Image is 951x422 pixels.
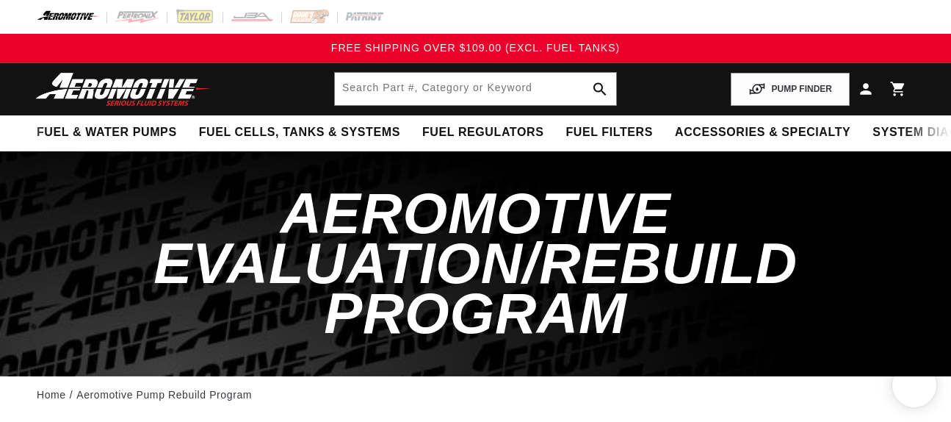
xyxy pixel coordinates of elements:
img: Aeromotive [32,72,215,107]
nav: breadcrumbs [37,387,914,403]
a: Aeromotive Pump Rebuild Program [76,387,252,403]
span: Fuel & Water Pumps [37,125,177,140]
summary: Fuel & Water Pumps [26,115,188,150]
span: Accessories & Specialty [675,125,850,140]
summary: Fuel Cells, Tanks & Systems [188,115,411,150]
input: Search by Part Number, Category or Keyword [335,73,616,105]
span: Fuel Regulators [422,125,543,140]
span: Fuel Filters [565,125,653,140]
a: Home [37,387,66,403]
button: search button [584,73,616,105]
span: FREE SHIPPING OVER $109.00 (EXCL. FUEL TANKS) [331,42,620,54]
span: Aeromotive Evaluation/Rebuild Program [153,181,798,346]
summary: Fuel Regulators [411,115,554,150]
button: PUMP FINDER [731,73,850,106]
span: Fuel Cells, Tanks & Systems [199,125,400,140]
summary: Fuel Filters [554,115,664,150]
summary: Accessories & Specialty [664,115,861,150]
